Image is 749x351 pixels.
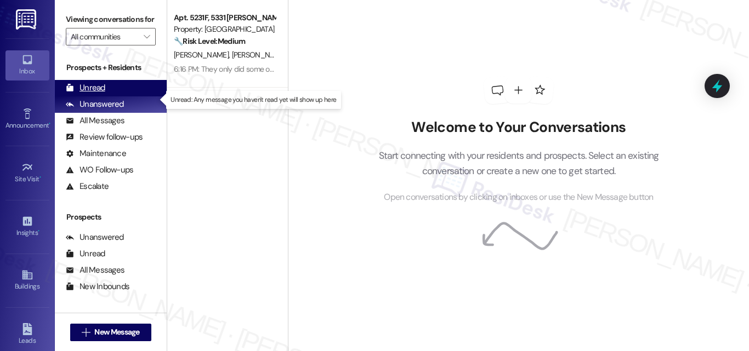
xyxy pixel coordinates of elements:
div: Maintenance [66,148,126,159]
span: • [39,174,41,181]
span: New Message [94,326,139,338]
div: Prospects + Residents [55,62,167,73]
div: Escalate [66,181,109,192]
div: New Inbounds [66,281,129,292]
div: Unanswered [66,99,124,110]
div: Property: [GEOGRAPHIC_DATA] [174,24,275,35]
div: Residents [55,311,167,323]
a: Leads [5,320,49,349]
h2: Welcome to Your Conversations [362,119,676,136]
span: [PERSON_NAME] [231,50,286,60]
div: All Messages [66,264,124,276]
span: [PERSON_NAME] [174,50,232,60]
span: Open conversations by clicking on inboxes or use the New Message button [384,191,653,204]
input: All communities [71,28,138,45]
div: Apt. 5231F, 5331 [PERSON_NAME] [174,12,275,24]
div: All Messages [66,115,124,126]
i:  [82,328,90,337]
strong: 🔧 Risk Level: Medium [174,36,245,46]
a: Buildings [5,266,49,295]
label: Viewing conversations for [66,11,156,28]
div: Unanswered [66,232,124,243]
a: Inbox [5,50,49,80]
button: New Message [70,324,151,341]
div: Unread [66,248,105,260]
p: Start connecting with your residents and prospects. Select an existing conversation or create a n... [362,148,676,179]
p: Unread: Any message you haven't read yet will show up here [171,95,336,105]
img: ResiDesk Logo [16,9,38,30]
div: Unread [66,82,105,94]
span: • [49,120,50,128]
a: Site Visit • [5,158,49,188]
div: Review follow-ups [66,131,143,143]
span: • [38,227,39,235]
a: Insights • [5,212,49,241]
div: WO Follow-ups [66,164,133,176]
div: Prospects [55,211,167,223]
i:  [144,32,150,41]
